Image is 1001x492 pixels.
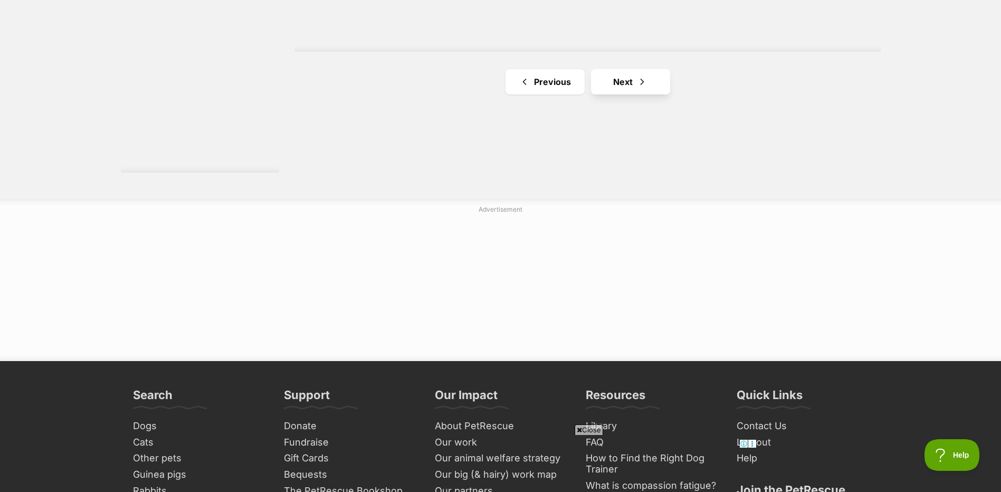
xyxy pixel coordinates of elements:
[732,434,873,451] a: Log out
[295,69,881,94] nav: Pagination
[581,418,722,434] a: Library
[732,450,873,467] a: Help
[245,439,757,487] iframe: Advertisement
[591,69,670,94] a: Next page
[245,219,757,351] iframe: Advertisement
[129,450,269,467] a: Other pets
[737,387,803,409] h3: Quick Links
[133,387,173,409] h3: Search
[431,418,571,434] a: About PetRescue
[506,69,585,94] a: Previous page
[586,387,645,409] h3: Resources
[732,418,873,434] a: Contact Us
[129,434,269,451] a: Cats
[284,387,330,409] h3: Support
[280,418,420,434] a: Donate
[575,424,603,435] span: Close
[924,439,980,471] iframe: Help Scout Beacon - Open
[129,467,269,483] a: Guinea pigs
[129,418,269,434] a: Dogs
[435,387,498,409] h3: Our Impact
